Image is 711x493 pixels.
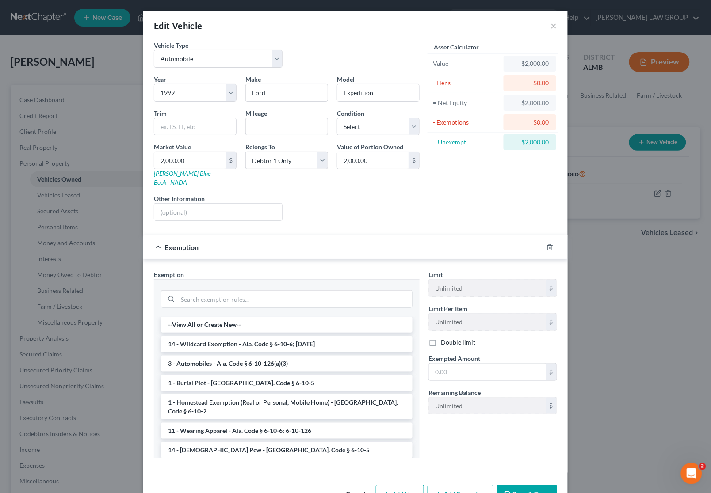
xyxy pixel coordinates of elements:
div: $ [546,364,557,380]
li: 11 - Wearing Apparel - Ala. Code § 6-10-6; 6-10-126 [161,423,413,439]
div: $0.00 [511,79,549,87]
span: Exempted Amount [428,355,480,362]
label: Mileage [245,109,267,118]
div: = Net Equity [433,99,500,107]
div: Edit Vehicle [154,19,203,32]
input: 0.00 [429,364,546,380]
input: -- [429,398,546,414]
input: Search exemption rules... [178,291,412,307]
div: Value [433,59,500,68]
span: Belongs To [245,143,275,151]
label: Model [337,75,355,84]
label: Year [154,75,166,84]
div: - Liens [433,79,500,87]
a: [PERSON_NAME] Blue Book [154,170,210,186]
iframe: Intercom live chat [681,463,702,484]
input: ex. Nissan [246,84,328,101]
button: × [551,20,557,31]
div: $2,000.00 [511,138,549,147]
div: = Unexempt [433,138,500,147]
div: $ [546,398,557,414]
label: Market Value [154,142,191,152]
li: 3 - Automobiles - Ala. Code § 6-10-126(a)(3) [161,356,413,372]
input: (optional) [154,204,282,220]
div: $0.00 [511,118,549,127]
span: 2 [699,463,706,470]
input: ex. LS, LT, etc [154,118,236,135]
label: Value of Portion Owned [337,142,403,152]
span: Exemption [164,243,199,251]
label: Limit Per Item [428,304,467,313]
li: 1 - Burial Plot - [GEOGRAPHIC_DATA]. Code § 6-10-5 [161,375,413,391]
input: ex. Altima [337,84,419,101]
input: -- [429,314,546,330]
input: -- [246,118,328,135]
div: $ [546,314,557,330]
input: 0.00 [337,152,409,169]
div: $2,000.00 [511,59,549,68]
label: Double limit [441,338,475,347]
div: $ [546,280,557,296]
div: $ [226,152,236,169]
label: Other Information [154,194,205,203]
li: 1 - Homestead Exemption (Real or Personal, Mobile Home) - [GEOGRAPHIC_DATA]. Code § 6-10-2 [161,394,413,419]
div: $ [409,152,419,169]
span: Exemption [154,271,184,278]
label: Vehicle Type [154,41,188,50]
label: Remaining Balance [428,388,481,397]
div: - Exemptions [433,118,500,127]
li: 14 - Wildcard Exemption - Ala. Code § 6-10-6; [DATE] [161,336,413,352]
div: $2,000.00 [511,99,549,107]
span: Limit [428,271,443,278]
input: -- [429,280,546,296]
input: 0.00 [154,152,226,169]
a: NADA [170,178,187,186]
span: Make [245,76,261,83]
label: Condition [337,109,364,118]
label: Asset Calculator [434,42,479,52]
li: --View All or Create New-- [161,317,413,333]
li: 14 - [DEMOGRAPHIC_DATA] Pew - [GEOGRAPHIC_DATA]. Code § 6-10-5 [161,442,413,458]
label: Trim [154,109,167,118]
